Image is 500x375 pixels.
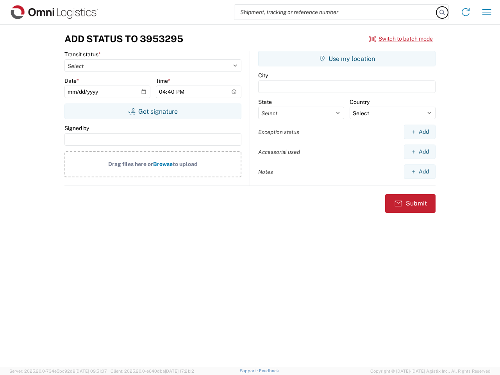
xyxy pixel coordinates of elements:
[258,168,273,175] label: Notes
[75,369,107,373] span: [DATE] 09:51:07
[404,125,436,139] button: Add
[258,148,300,155] label: Accessorial used
[234,5,437,20] input: Shipment, tracking or reference number
[385,194,436,213] button: Submit
[111,369,194,373] span: Client: 2025.20.0-e640dba
[64,104,241,119] button: Get signature
[258,51,436,66] button: Use my location
[258,72,268,79] label: City
[350,98,370,105] label: Country
[165,369,194,373] span: [DATE] 17:21:12
[404,164,436,179] button: Add
[173,161,198,167] span: to upload
[258,98,272,105] label: State
[156,77,170,84] label: Time
[64,125,89,132] label: Signed by
[404,145,436,159] button: Add
[9,369,107,373] span: Server: 2025.20.0-734e5bc92d9
[369,32,433,45] button: Switch to batch mode
[153,161,173,167] span: Browse
[64,33,183,45] h3: Add Status to 3953295
[108,161,153,167] span: Drag files here or
[64,77,79,84] label: Date
[240,368,259,373] a: Support
[258,129,299,136] label: Exception status
[259,368,279,373] a: Feedback
[64,51,101,58] label: Transit status
[370,368,491,375] span: Copyright © [DATE]-[DATE] Agistix Inc., All Rights Reserved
